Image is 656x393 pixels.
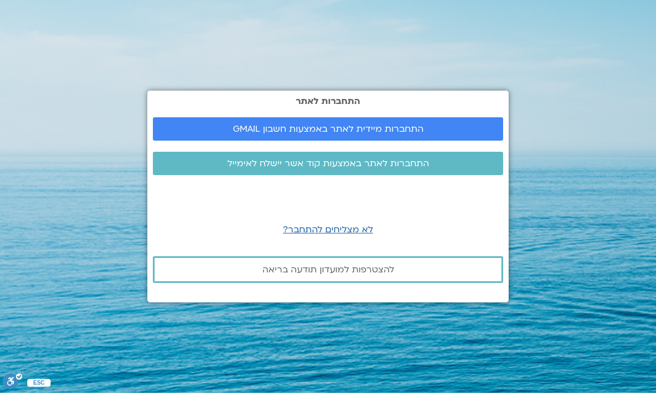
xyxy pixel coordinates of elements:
[153,96,503,106] h2: התחברות לאתר
[233,124,424,134] span: התחברות מיידית לאתר באמצעות חשבון GMAIL
[153,152,503,175] a: התחברות לאתר באמצעות קוד אשר יישלח לאימייל
[153,256,503,283] a: להצטרפות למועדון תודעה בריאה
[227,158,429,168] span: התחברות לאתר באמצעות קוד אשר יישלח לאימייל
[262,265,394,275] span: להצטרפות למועדון תודעה בריאה
[283,223,373,236] a: לא מצליחים להתחבר?
[153,117,503,141] a: התחברות מיידית לאתר באמצעות חשבון GMAIL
